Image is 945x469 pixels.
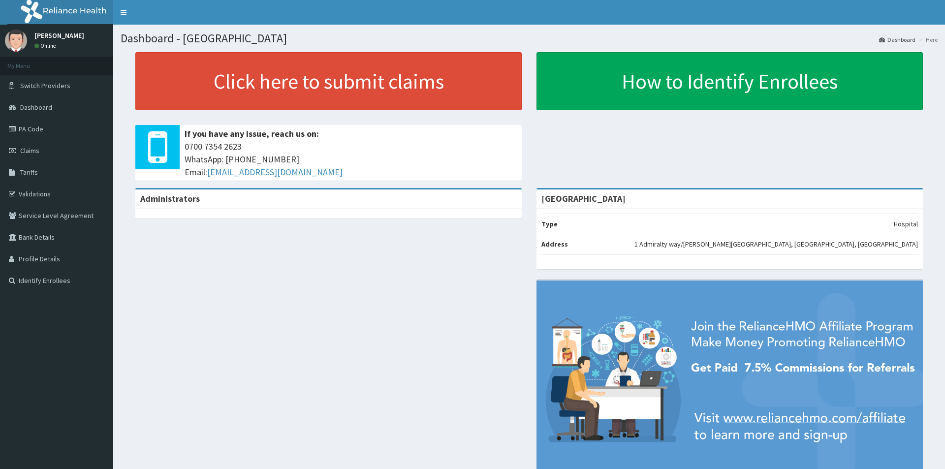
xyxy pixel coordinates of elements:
p: [PERSON_NAME] [34,32,84,39]
p: 1 Admiralty way/[PERSON_NAME][GEOGRAPHIC_DATA], [GEOGRAPHIC_DATA], [GEOGRAPHIC_DATA] [634,239,918,249]
span: Claims [20,146,39,155]
a: Online [34,42,58,49]
a: Dashboard [879,35,915,44]
b: Administrators [140,193,200,204]
span: Switch Providers [20,81,70,90]
b: Type [541,219,558,228]
h1: Dashboard - [GEOGRAPHIC_DATA] [121,32,938,45]
strong: [GEOGRAPHIC_DATA] [541,193,626,204]
p: Hospital [894,219,918,229]
span: Tariffs [20,168,38,177]
a: How to Identify Enrollees [536,52,923,110]
img: User Image [5,30,27,52]
li: Here [916,35,938,44]
span: Dashboard [20,103,52,112]
span: 0700 7354 2623 WhatsApp: [PHONE_NUMBER] Email: [185,140,517,178]
b: Address [541,240,568,249]
b: If you have any issue, reach us on: [185,128,319,139]
a: Click here to submit claims [135,52,522,110]
a: [EMAIL_ADDRESS][DOMAIN_NAME] [207,166,343,178]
